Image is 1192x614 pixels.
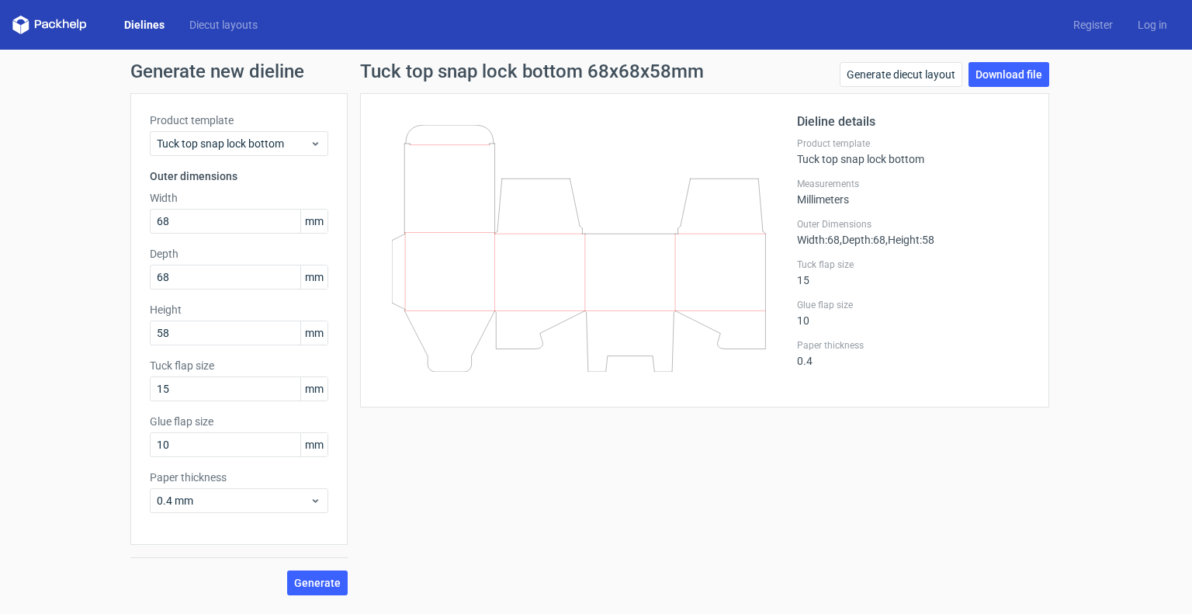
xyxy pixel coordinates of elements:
span: mm [300,377,327,401]
div: Tuck top snap lock bottom [797,137,1030,165]
button: Generate [287,571,348,595]
label: Product template [797,137,1030,150]
h3: Outer dimensions [150,168,328,184]
div: 10 [797,299,1030,327]
span: 0.4 mm [157,493,310,508]
label: Glue flap size [797,299,1030,311]
h2: Dieline details [797,113,1030,131]
label: Outer Dimensions [797,218,1030,231]
a: Log in [1125,17,1180,33]
span: mm [300,321,327,345]
h1: Tuck top snap lock bottom 68x68x58mm [360,62,704,81]
a: Register [1061,17,1125,33]
span: Width : 68 [797,234,840,246]
label: Measurements [797,178,1030,190]
label: Paper thickness [797,339,1030,352]
span: , Depth : 68 [840,234,885,246]
label: Tuck flap size [150,358,328,373]
div: 0.4 [797,339,1030,367]
span: mm [300,210,327,233]
a: Download file [968,62,1049,87]
div: 15 [797,258,1030,286]
label: Product template [150,113,328,128]
span: Tuck top snap lock bottom [157,136,310,151]
label: Paper thickness [150,470,328,485]
span: mm [300,433,327,456]
span: Generate [294,578,341,588]
span: , Height : 58 [885,234,934,246]
a: Dielines [112,17,177,33]
label: Tuck flap size [797,258,1030,271]
a: Generate diecut layout [840,62,962,87]
label: Height [150,302,328,317]
h1: Generate new dieline [130,62,1062,81]
div: Millimeters [797,178,1030,206]
label: Glue flap size [150,414,328,429]
span: mm [300,265,327,289]
label: Width [150,190,328,206]
a: Diecut layouts [177,17,270,33]
label: Depth [150,246,328,262]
